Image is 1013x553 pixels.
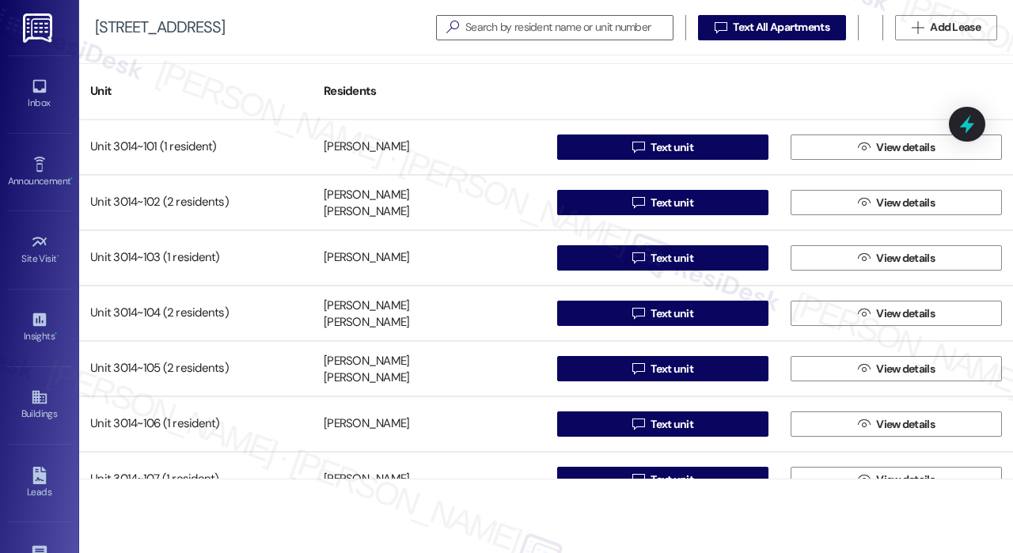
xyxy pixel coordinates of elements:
button: View details [791,134,1002,160]
span: Add Lease [930,19,981,36]
button: Text unit [557,356,768,381]
span: • [55,328,57,339]
span: Text unit [651,250,693,267]
i:  [632,473,644,486]
span: Text unit [651,472,693,488]
span: Text unit [651,361,693,377]
button: Text unit [557,245,768,271]
button: Text unit [557,411,768,437]
i:  [632,418,644,430]
div: Unit 3014~103 (1 resident) [79,242,313,274]
div: [PERSON_NAME] [324,187,409,203]
span: Text All Apartments [733,19,829,36]
i:  [632,307,644,320]
span: View details [876,250,935,267]
div: [PERSON_NAME] [324,204,409,221]
i:  [632,362,644,375]
button: Text unit [557,301,768,326]
span: • [70,173,73,184]
span: Text unit [651,195,693,211]
button: Text unit [557,190,768,215]
i:  [912,21,924,34]
i:  [858,196,870,209]
i:  [632,196,644,209]
div: Unit 3014~106 (1 resident) [79,408,313,440]
span: Text unit [651,305,693,322]
div: Unit 3014~102 (2 residents) [79,187,313,218]
span: • [57,251,59,262]
i:  [858,141,870,153]
a: Insights • [8,306,71,349]
div: [PERSON_NAME] [324,353,409,369]
img: ResiDesk Logo [23,13,55,43]
span: View details [876,416,935,433]
a: Site Visit • [8,229,71,271]
div: Unit 3014~105 (2 residents) [79,353,313,384]
div: [PERSON_NAME] [324,139,409,156]
div: Unit 3014~101 (1 resident) [79,131,313,163]
button: View details [791,411,1002,437]
i:  [715,21,727,34]
i:  [632,141,644,153]
button: View details [791,356,1002,381]
div: Unit 3014~107 (1 resident) [79,464,313,495]
button: View details [791,301,1002,326]
i:  [858,252,870,264]
button: Add Lease [895,15,997,40]
span: View details [876,195,935,211]
span: Text unit [651,139,693,156]
div: [PERSON_NAME] [324,416,409,433]
div: [PERSON_NAME] [324,472,409,488]
span: View details [876,139,935,156]
button: View details [791,190,1002,215]
input: Search by resident name or unit number [465,17,673,39]
a: Inbox [8,73,71,116]
div: [PERSON_NAME] [324,297,409,314]
i:  [858,418,870,430]
span: View details [876,361,935,377]
button: View details [791,467,1002,492]
i:  [858,362,870,375]
span: View details [876,305,935,322]
i:  [858,473,870,486]
div: Unit 3014~104 (2 residents) [79,297,313,329]
div: [STREET_ADDRESS] [95,19,225,36]
div: [PERSON_NAME] [324,250,409,267]
a: Leads [8,462,71,505]
span: Text unit [651,416,693,433]
div: Residents [313,72,546,111]
i:  [632,252,644,264]
i:  [440,19,465,36]
button: View details [791,245,1002,271]
button: Text unit [557,467,768,492]
div: [PERSON_NAME] [324,315,409,331]
a: Buildings [8,384,71,426]
div: Unit [79,72,313,111]
button: Text unit [557,134,768,160]
i:  [858,307,870,320]
span: View details [876,472,935,488]
button: Text All Apartments [698,15,846,40]
div: [PERSON_NAME] [324,370,409,387]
